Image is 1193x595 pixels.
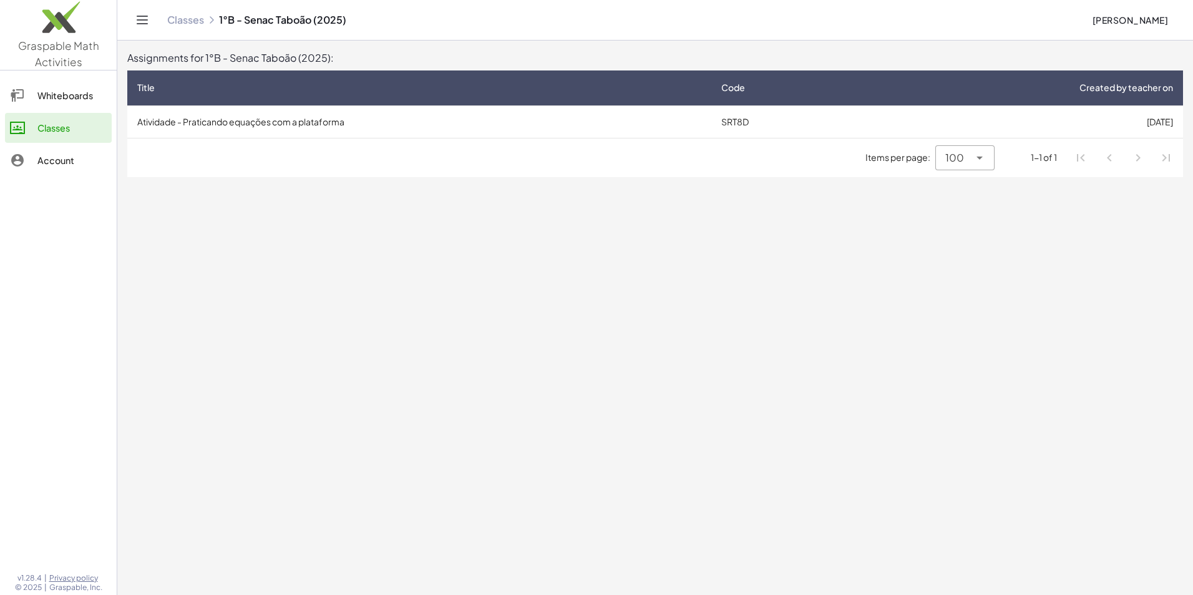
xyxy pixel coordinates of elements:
[721,81,745,94] span: Code
[1092,14,1168,26] span: [PERSON_NAME]
[5,80,112,110] a: Whiteboards
[1079,81,1173,94] span: Created by teacher on
[37,120,107,135] div: Classes
[1082,9,1178,31] button: [PERSON_NAME]
[49,573,102,583] a: Privacy policy
[137,81,155,94] span: Title
[167,14,204,26] a: Classes
[5,145,112,175] a: Account
[865,151,935,164] span: Items per page:
[44,573,47,583] span: |
[127,51,1183,65] div: Assignments for 1°B - Senac Taboão (2025):
[15,583,42,593] span: © 2025
[5,113,112,143] a: Classes
[132,10,152,30] button: Toggle navigation
[49,583,102,593] span: Graspable, Inc.
[37,88,107,103] div: Whiteboards
[711,105,857,138] td: SRT8D
[857,105,1183,138] td: [DATE]
[127,105,711,138] td: Atividade - Praticando equações com a plataforma
[37,153,107,168] div: Account
[1067,143,1181,172] nav: Pagination Navigation
[44,583,47,593] span: |
[18,39,99,69] span: Graspable Math Activities
[17,573,42,583] span: v1.28.4
[1031,151,1057,164] div: 1-1 of 1
[945,150,964,165] span: 100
